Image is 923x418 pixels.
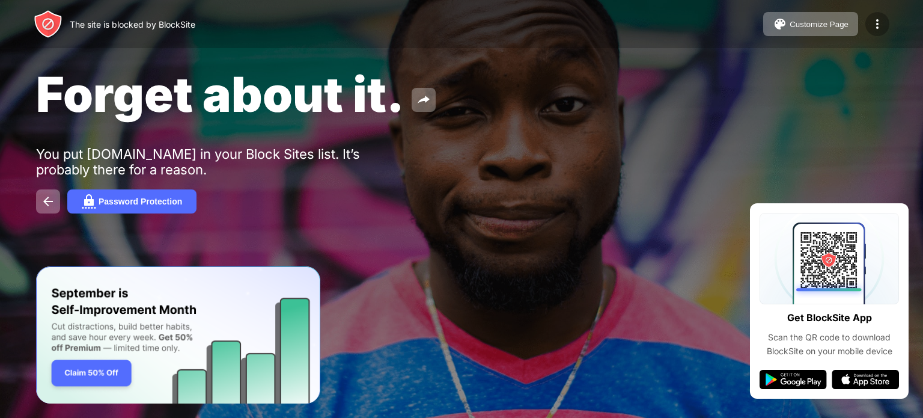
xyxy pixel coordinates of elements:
div: Scan the QR code to download BlockSite on your mobile device [760,331,899,358]
img: app-store.svg [832,370,899,389]
div: Get BlockSite App [787,309,872,327]
div: Customize Page [790,20,848,29]
img: pallet.svg [773,17,787,31]
div: You put [DOMAIN_NAME] in your Block Sites list. It’s probably there for a reason. [36,146,407,177]
button: Password Protection [67,189,196,214]
img: menu-icon.svg [870,17,885,31]
iframe: Banner [36,266,320,404]
img: google-play.svg [760,370,827,389]
img: password.svg [82,194,96,209]
img: share.svg [416,93,431,107]
img: back.svg [41,194,55,209]
div: The site is blocked by BlockSite [70,19,195,29]
span: Forget about it. [36,65,404,123]
img: header-logo.svg [34,10,62,38]
div: Password Protection [99,197,182,206]
button: Customize Page [763,12,858,36]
